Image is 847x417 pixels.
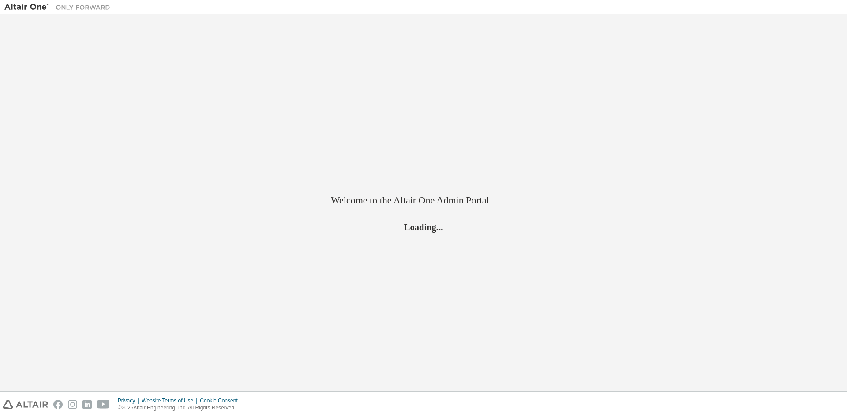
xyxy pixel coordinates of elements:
[3,400,48,409] img: altair_logo.svg
[142,397,200,404] div: Website Terms of Use
[118,404,243,412] p: © 2025 Altair Engineering, Inc. All Rights Reserved.
[331,221,516,233] h2: Loading...
[4,3,115,11] img: Altair One
[53,400,63,409] img: facebook.svg
[331,194,516,207] h2: Welcome to the Altair One Admin Portal
[82,400,92,409] img: linkedin.svg
[200,397,243,404] div: Cookie Consent
[118,397,142,404] div: Privacy
[68,400,77,409] img: instagram.svg
[97,400,110,409] img: youtube.svg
